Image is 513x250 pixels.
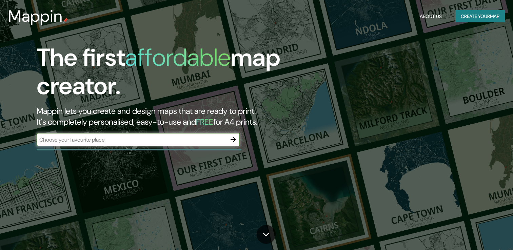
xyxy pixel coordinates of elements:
h1: The first map creator. [37,43,293,106]
h2: Mappin lets you create and design maps that are ready to print. It's completely personalised, eas... [37,106,293,127]
h5: FREE [196,117,213,127]
input: Choose your favourite place [37,136,226,144]
button: Create yourmap [455,10,505,23]
img: mappin-pin [63,18,68,23]
h3: Mappin [8,7,63,26]
button: About Us [417,10,445,23]
h1: affordable [125,42,231,73]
